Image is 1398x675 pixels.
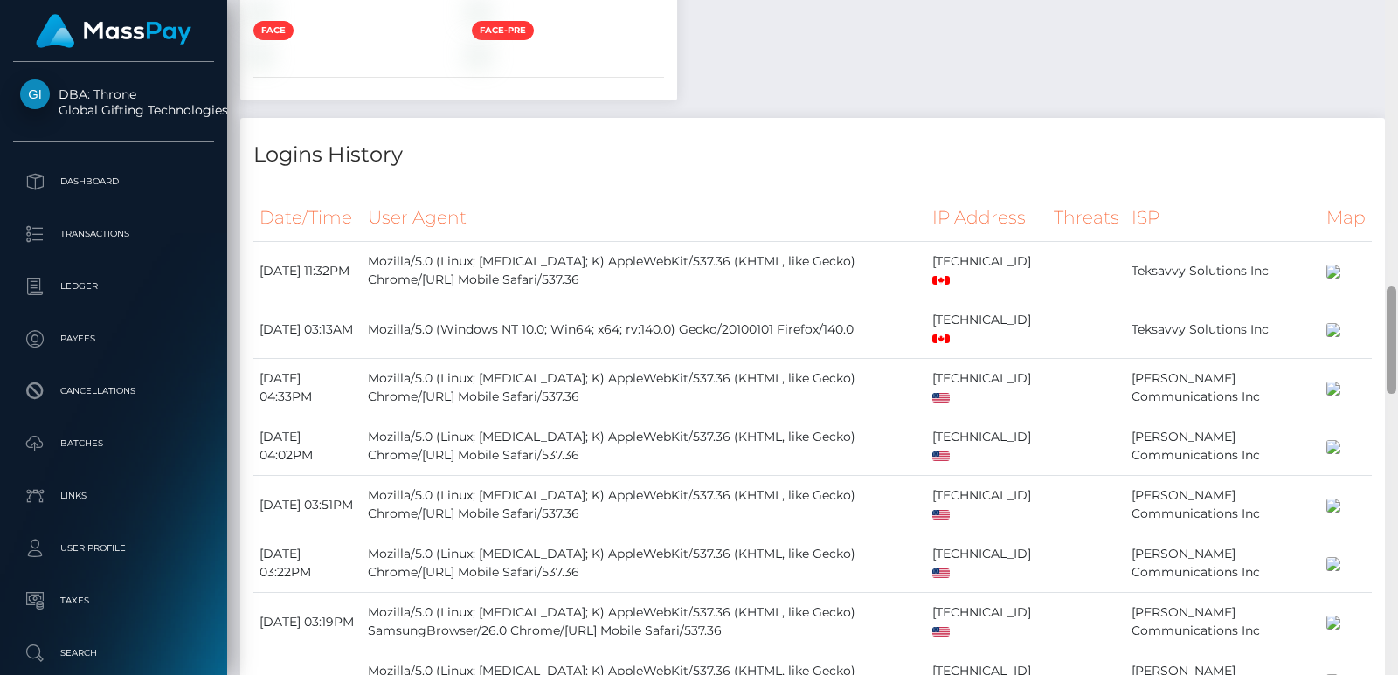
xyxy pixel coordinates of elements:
[253,359,362,417] td: [DATE] 04:33PM
[20,535,207,561] p: User Profile
[253,4,267,18] img: 618318ed-2387-47c6-9a8e-d52de319bc2c
[13,422,214,465] a: Batches
[362,476,927,534] td: Mozilla/5.0 (Linux; [MEDICAL_DATA]; K) AppleWebKit/537.36 (KHTML, like Gecko) Chrome/[URL] Mobile...
[932,627,950,637] img: us.png
[1125,242,1320,300] td: Teksavvy Solutions Inc
[1125,300,1320,359] td: Teksavvy Solutions Inc
[932,276,950,285] img: ca.png
[1326,499,1340,513] img: 200x100
[1125,593,1320,651] td: [PERSON_NAME] Communications Inc
[932,568,950,578] img: us.png
[20,588,207,614] p: Taxes
[1320,194,1372,242] th: Map
[253,21,294,40] span: face
[13,369,214,413] a: Cancellations
[1326,616,1340,630] img: 200x100
[362,593,927,651] td: Mozilla/5.0 (Linux; [MEDICAL_DATA]; K) AppleWebKit/537.36 (KHTML, like Gecko) SamsungBrowser/26.0...
[1125,194,1320,242] th: ISP
[472,4,486,18] img: 3e3ce975-d85f-412f-8358-cca442884de7
[253,300,362,359] td: [DATE] 03:13AM
[13,527,214,570] a: User Profile
[13,474,214,518] a: Links
[20,430,207,457] p: Batches
[926,593,1048,651] td: [TECHNICAL_ID]
[1125,476,1320,534] td: [PERSON_NAME] Communications Inc
[253,476,362,534] td: [DATE] 03:51PM
[926,300,1048,359] td: [TECHNICAL_ID]
[1326,557,1340,571] img: 200x100
[932,334,950,343] img: ca.png
[926,534,1048,593] td: [TECHNICAL_ID]
[932,393,950,403] img: us.png
[253,242,362,300] td: [DATE] 11:32PM
[472,21,534,40] span: face-pre
[20,79,50,109] img: Global Gifting Technologies Inc
[1326,440,1340,454] img: 200x100
[362,417,927,476] td: Mozilla/5.0 (Linux; [MEDICAL_DATA]; K) AppleWebKit/537.36 (KHTML, like Gecko) Chrome/[URL] Mobile...
[362,359,927,417] td: Mozilla/5.0 (Linux; [MEDICAL_DATA]; K) AppleWebKit/537.36 (KHTML, like Gecko) Chrome/[URL] Mobile...
[13,579,214,623] a: Taxes
[253,194,362,242] th: Date/Time
[253,47,267,61] img: 0c4f504d-cef8-456b-b5e0-4af669998592
[13,265,214,308] a: Ledger
[926,359,1048,417] td: [TECHNICAL_ID]
[1326,265,1340,279] img: 200x100
[362,194,927,242] th: User Agent
[20,640,207,666] p: Search
[1125,417,1320,476] td: [PERSON_NAME] Communications Inc
[926,242,1048,300] td: [TECHNICAL_ID]
[20,273,207,300] p: Ledger
[1326,323,1340,337] img: 200x100
[13,86,214,118] span: DBA: Throne Global Gifting Technologies Inc
[13,317,214,361] a: Payees
[1125,359,1320,417] td: [PERSON_NAME] Communications Inc
[13,212,214,256] a: Transactions
[13,631,214,675] a: Search
[253,140,1372,170] h4: Logins History
[20,326,207,352] p: Payees
[926,417,1048,476] td: [TECHNICAL_ID]
[1048,194,1125,242] th: Threats
[1326,382,1340,396] img: 200x100
[926,194,1048,242] th: IP Address
[1125,534,1320,593] td: [PERSON_NAME] Communications Inc
[362,242,927,300] td: Mozilla/5.0 (Linux; [MEDICAL_DATA]; K) AppleWebKit/537.36 (KHTML, like Gecko) Chrome/[URL] Mobile...
[20,483,207,509] p: Links
[472,47,486,61] img: 5342706a-d31f-4412-831c-af3425f0da8f
[253,417,362,476] td: [DATE] 04:02PM
[362,534,927,593] td: Mozilla/5.0 (Linux; [MEDICAL_DATA]; K) AppleWebKit/537.36 (KHTML, like Gecko) Chrome/[URL] Mobile...
[20,221,207,247] p: Transactions
[36,14,191,48] img: MassPay Logo
[253,593,362,651] td: [DATE] 03:19PM
[253,534,362,593] td: [DATE] 03:22PM
[20,378,207,404] p: Cancellations
[926,476,1048,534] td: [TECHNICAL_ID]
[13,160,214,203] a: Dashboard
[20,169,207,195] p: Dashboard
[362,300,927,359] td: Mozilla/5.0 (Windows NT 10.0; Win64; x64; rv:140.0) Gecko/20100101 Firefox/140.0
[932,510,950,520] img: us.png
[932,451,950,461] img: us.png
